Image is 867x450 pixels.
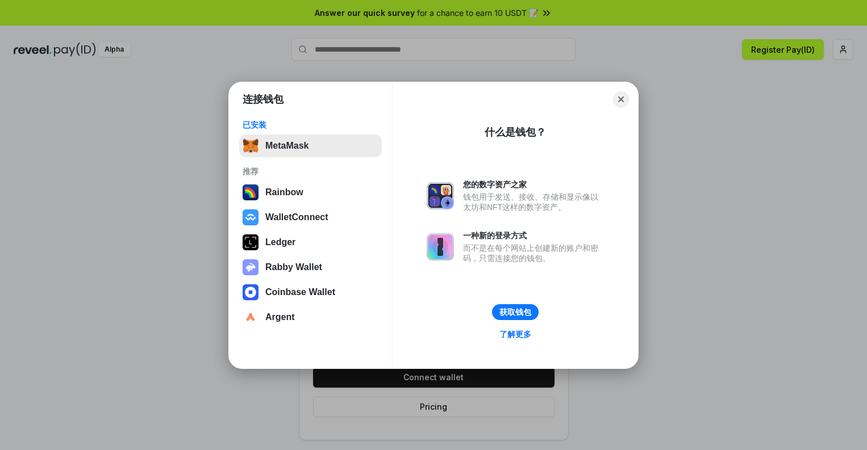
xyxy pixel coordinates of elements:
button: Close [613,91,629,107]
div: Ledger [265,237,295,247]
div: 而不是在每个网站上创建新的账户和密码，只需连接您的钱包。 [463,243,604,263]
img: svg+xml,%3Csvg%20width%3D%2228%22%20height%3D%2228%22%20viewBox%3D%220%200%2028%2028%22%20fill%3D... [243,309,259,325]
button: WalletConnect [239,206,382,229]
div: 获取钱包 [499,307,531,317]
img: svg+xml,%3Csvg%20xmlns%3D%22http%3A%2F%2Fwww.w3.org%2F2000%2Fsvg%22%20fill%3D%22none%22%20viewBox... [427,182,454,209]
button: Rabby Wallet [239,256,382,279]
div: Rainbow [265,187,303,197]
div: Coinbase Wallet [265,287,335,297]
div: 了解更多 [499,329,531,339]
button: Argent [239,306,382,329]
img: svg+xml,%3Csvg%20xmlns%3D%22http%3A%2F%2Fwww.w3.org%2F2000%2Fsvg%22%20fill%3D%22none%22%20viewBox... [427,233,454,260]
h1: 连接钱包 [243,92,284,106]
div: Argent [265,312,295,322]
button: 获取钱包 [492,304,539,320]
div: WalletConnect [265,212,328,222]
img: svg+xml,%3Csvg%20width%3D%22120%22%20height%3D%22120%22%20viewBox%3D%220%200%20120%20120%22%20fil... [243,184,259,200]
button: Ledger [239,231,382,254]
div: 已安装 [243,120,378,130]
a: 了解更多 [493,327,538,342]
img: svg+xml,%3Csvg%20width%3D%2228%22%20height%3D%2228%22%20viewBox%3D%220%200%2028%2028%22%20fill%3D... [243,284,259,300]
button: MetaMask [239,134,382,157]
div: Rabby Wallet [265,262,322,272]
div: 您的数字资产之家 [463,179,604,190]
img: svg+xml,%3Csvg%20width%3D%2228%22%20height%3D%2228%22%20viewBox%3D%220%200%2028%2028%22%20fill%3D... [243,209,259,225]
button: Coinbase Wallet [239,281,382,304]
button: Rainbow [239,181,382,204]
img: svg+xml,%3Csvg%20xmlns%3D%22http%3A%2F%2Fwww.w3.org%2F2000%2Fsvg%22%20fill%3D%22none%22%20viewBox... [243,259,259,275]
img: svg+xml,%3Csvg%20xmlns%3D%22http%3A%2F%2Fwww.w3.org%2F2000%2Fsvg%22%20width%3D%2228%22%20height%3... [243,234,259,250]
div: 一种新的登录方式 [463,230,604,241]
div: 推荐 [243,166,378,176]
div: 钱包用于发送、接收、存储和显示像以太坊和NFT这样的数字资产。 [463,192,604,212]
img: svg+xml,%3Csvg%20fill%3D%22none%22%20height%3D%2233%22%20viewBox%3D%220%200%2035%2033%22%20width%... [243,138,259,154]
div: MetaMask [265,141,309,151]
div: 什么是钱包？ [485,125,546,139]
